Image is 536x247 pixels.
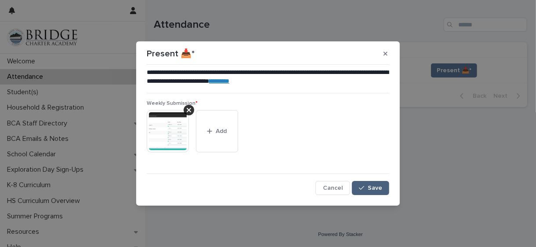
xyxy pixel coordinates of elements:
[315,181,350,195] button: Cancel
[147,101,198,106] span: Weekly Submission
[196,110,238,152] button: Add
[352,181,389,195] button: Save
[323,185,343,191] span: Cancel
[147,48,195,59] p: Present 📥*
[368,185,382,191] span: Save
[216,128,227,134] span: Add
